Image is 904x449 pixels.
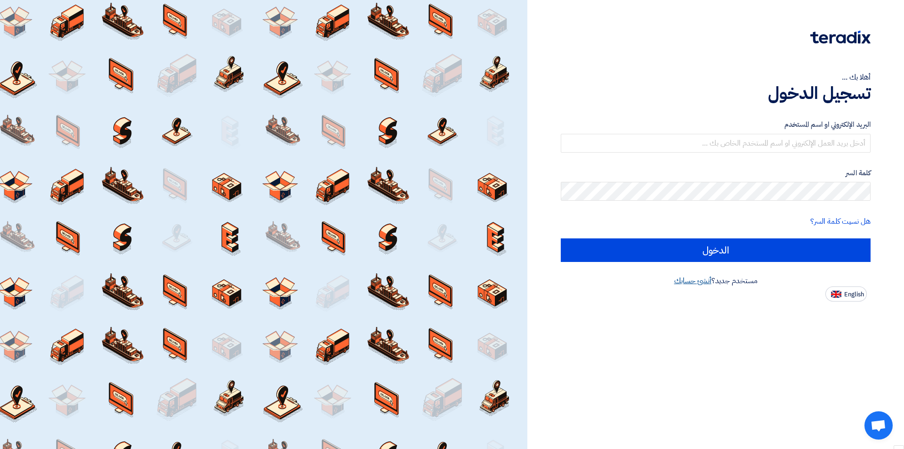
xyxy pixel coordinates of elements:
[561,119,871,130] label: البريد الإلكتروني او اسم المستخدم
[674,275,711,286] a: أنشئ حسابك
[810,216,871,227] a: هل نسيت كلمة السر؟
[561,168,871,179] label: كلمة السر
[561,238,871,262] input: الدخول
[561,72,871,83] div: أهلا بك ...
[561,134,871,153] input: أدخل بريد العمل الإلكتروني او اسم المستخدم الخاص بك ...
[561,83,871,104] h1: تسجيل الدخول
[825,286,867,302] button: English
[810,31,871,44] img: Teradix logo
[864,411,893,440] div: Open chat
[831,291,841,298] img: en-US.png
[844,291,864,298] span: English
[561,275,871,286] div: مستخدم جديد؟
